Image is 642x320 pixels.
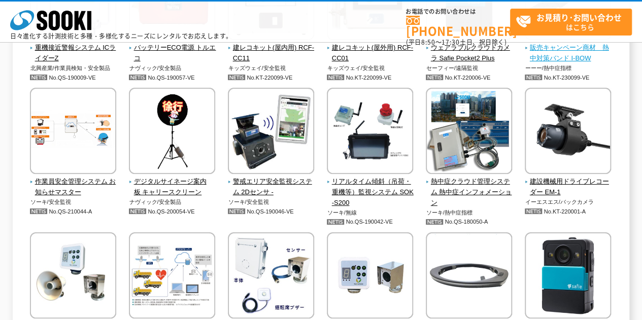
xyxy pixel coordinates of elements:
p: No.QS-180050-A [426,217,513,227]
span: リアルタイム傾斜（吊荷・重機等）監視システム SOK-S200 [327,176,414,208]
p: ソーキ/安全監視 [228,198,315,206]
span: 販売キャンペーン商材 熱中対策バンド I-BOW [525,43,612,64]
span: 建レコキット(屋外用) RCF-CC01 [327,43,414,64]
a: リアルタイム傾斜（吊荷・重機等）監視システム SOK-S200 [327,167,414,208]
a: ウェアラブルクラウドカメラ Safie Pocket2 Plus [426,33,513,64]
p: No.QS-190009-VE [30,73,117,83]
p: ソーキ/熱中症指標 [426,208,513,217]
p: ソーキ/無線 [327,208,414,217]
p: No.QS-190046-VE [228,206,315,217]
span: 重機接近警報システム ICライダーZ [30,43,117,64]
span: 17:30 [442,38,460,47]
a: デジタルサイネージ案内板 キャリースクリーン [129,167,216,198]
p: セーフィー/遠隔監視 [426,64,513,73]
a: お見積り･お問い合わせはこちら [510,9,632,35]
p: ソーキ/安全監視 [30,198,117,206]
p: ナヴィック/安全製品 [129,198,216,206]
span: 作業員安全管理システム お知らせマスター [30,176,117,198]
a: 建設機械用ドライブレコーダー EM-1 [525,167,612,198]
p: No.QS-190042-VE [327,217,414,227]
a: 熱中症クラウド管理システム 熱中症インフォメーション [426,167,513,208]
span: デジタルサイネージ案内板 キャリースクリーン [129,176,216,198]
p: No.KT-230099-VE [525,73,612,83]
span: 8:50 [421,38,435,47]
a: 販売キャンペーン商材 熱中対策バンド I-BOW [525,33,612,64]
p: イーエスエス/バックカメラ [525,198,612,206]
p: ナヴィック/安全製品 [129,64,216,73]
p: No.QS-200054-VE [129,206,216,217]
span: 建レコキット(屋内用) RCF-CC11 [228,43,315,64]
a: バッテリーECO電源 トルエコ [129,33,216,64]
p: No.KT-220001-A [525,206,612,217]
img: デジタルサイネージ案内板 キャリースクリーン [129,88,215,176]
img: 作業員安全管理システム お知らせマスター [30,88,116,176]
p: 日々進化する計測技術と多種・多様化するニーズにレンタルでお応えします。 [10,33,232,39]
span: 熱中症クラウド管理システム 熱中症インフォメーション [426,176,513,208]
p: No.KT-220006-VE [426,73,513,83]
p: No.QS-210044-A [30,206,117,217]
p: キッズウェイ/安全監視 [228,64,315,73]
img: 建設機械用ドライブレコーダー EM-1 [525,88,611,176]
img: 警戒エリア安全監視システム 2Dセンサ - [228,88,314,176]
a: 警戒エリア安全監視システム 2Dセンサ - [228,167,315,198]
a: 重機接近警報システム ICライダーZ [30,33,117,64]
img: リアルタイム傾斜（吊荷・重機等）監視システム SOK-S200 [327,88,413,176]
strong: お見積り･お問い合わせ [536,11,622,23]
p: キッズウェイ/安全監視 [327,64,414,73]
span: (平日 ～ 土日、祝日除く) [406,38,506,47]
span: バッテリーECO電源 トルエコ [129,43,216,64]
p: No.QS-190057-VE [129,73,216,83]
p: 北興産業/作業員検知・安全製品 [30,64,117,73]
p: No.KT-220099-VE [327,73,414,83]
a: 建レコキット(屋内用) RCF-CC11 [228,33,315,64]
p: ーーー/熱中症指標 [525,64,612,73]
img: 熱中症クラウド管理システム 熱中症インフォメーション [426,88,512,176]
a: 建レコキット(屋外用) RCF-CC01 [327,33,414,64]
span: 警戒エリア安全監視システム 2Dセンサ - [228,176,315,198]
span: 建設機械用ドライブレコーダー EM-1 [525,176,612,198]
a: [PHONE_NUMBER] [406,16,510,37]
span: ウェアラブルクラウドカメラ Safie Pocket2 Plus [426,43,513,64]
span: はこちら [516,9,631,34]
p: No.KT-220099-VE [228,73,315,83]
span: お電話でのお問い合わせは [406,9,510,15]
a: 作業員安全管理システム お知らせマスター [30,167,117,198]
